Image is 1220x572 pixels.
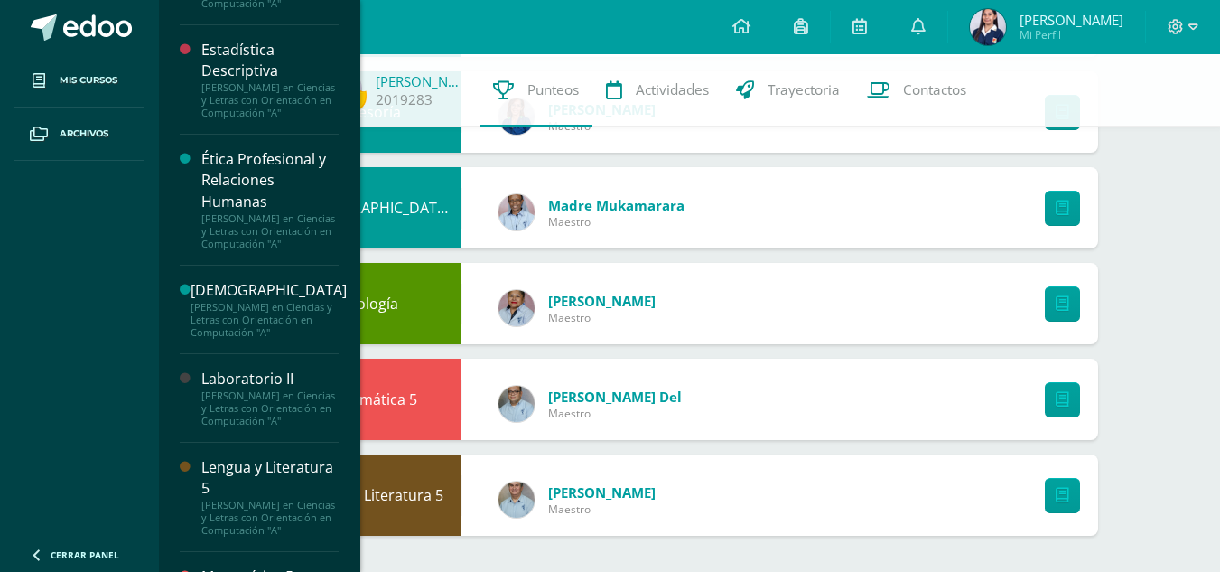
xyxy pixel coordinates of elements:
a: Punteos [480,54,592,127]
span: Maestro [548,502,656,517]
span: Mis cursos [60,73,117,88]
div: Lengua y Literatura 5 [201,457,339,499]
div: Matemática 5 [281,359,461,440]
img: 9bda7905687ab488ca4bd408901734b0.png [498,386,535,422]
span: Contactos [903,80,966,99]
span: Trayectoria [768,80,840,99]
div: Evangelización [281,167,461,248]
a: Lengua y Literatura 5[PERSON_NAME] en Ciencias y Letras con Orientación en Computación "A" [201,457,339,537]
div: [PERSON_NAME] en Ciencias y Letras con Orientación en Computación "A" [191,301,347,339]
div: Estadística Descriptiva [201,40,339,81]
div: Biología [281,263,461,344]
a: Estadística Descriptiva[PERSON_NAME] en Ciencias y Letras con Orientación en Computación "A" [201,40,339,119]
div: Lengua y Literatura 5 [281,455,461,536]
span: Madre Mukamarara [548,196,685,214]
img: e82a21f927377f1ca43711fdcdf4f09f.png [498,194,535,230]
span: Actividades [636,80,709,99]
span: [PERSON_NAME] [1020,11,1123,29]
img: 269e9fa5749eea5b6f348e584374775f.png [970,9,1006,45]
span: Cerrar panel [51,549,119,561]
span: Maestro [548,214,685,230]
div: Laboratorio II [201,369,339,389]
a: Contactos [853,54,980,127]
a: Trayectoria [722,54,853,127]
span: Mi Perfil [1020,27,1123,42]
img: f9f79b6582c409e48e29a3a1ed6b6674.png [498,290,535,326]
a: Archivos [14,108,144,161]
span: Archivos [60,127,108,141]
span: [PERSON_NAME] [548,483,656,502]
div: [DEMOGRAPHIC_DATA] [191,280,347,301]
a: Laboratorio II[PERSON_NAME] en Ciencias y Letras con Orientación en Computación "A" [201,369,339,427]
a: [DEMOGRAPHIC_DATA][PERSON_NAME] en Ciencias y Letras con Orientación en Computación "A" [191,280,347,339]
div: [PERSON_NAME] en Ciencias y Letras con Orientación en Computación "A" [201,389,339,427]
span: [PERSON_NAME] del [548,388,682,406]
div: [PERSON_NAME] en Ciencias y Letras con Orientación en Computación "A" [201,212,339,250]
span: Maestro [548,406,682,421]
div: [PERSON_NAME] en Ciencias y Letras con Orientación en Computación "A" [201,499,339,537]
a: 2019283 [376,90,433,109]
a: Ética Profesional y Relaciones Humanas[PERSON_NAME] en Ciencias y Letras con Orientación en Compu... [201,149,339,249]
a: Actividades [592,54,722,127]
span: Punteos [527,80,579,99]
a: Mis cursos [14,54,144,108]
span: Maestro [548,310,656,325]
span: [PERSON_NAME] [548,292,656,310]
img: 5b95fb31ce165f59b8e7309a55f651c9.png [498,482,535,518]
div: [PERSON_NAME] en Ciencias y Letras con Orientación en Computación "A" [201,81,339,119]
a: [PERSON_NAME] [376,72,466,90]
div: Ética Profesional y Relaciones Humanas [201,149,339,211]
